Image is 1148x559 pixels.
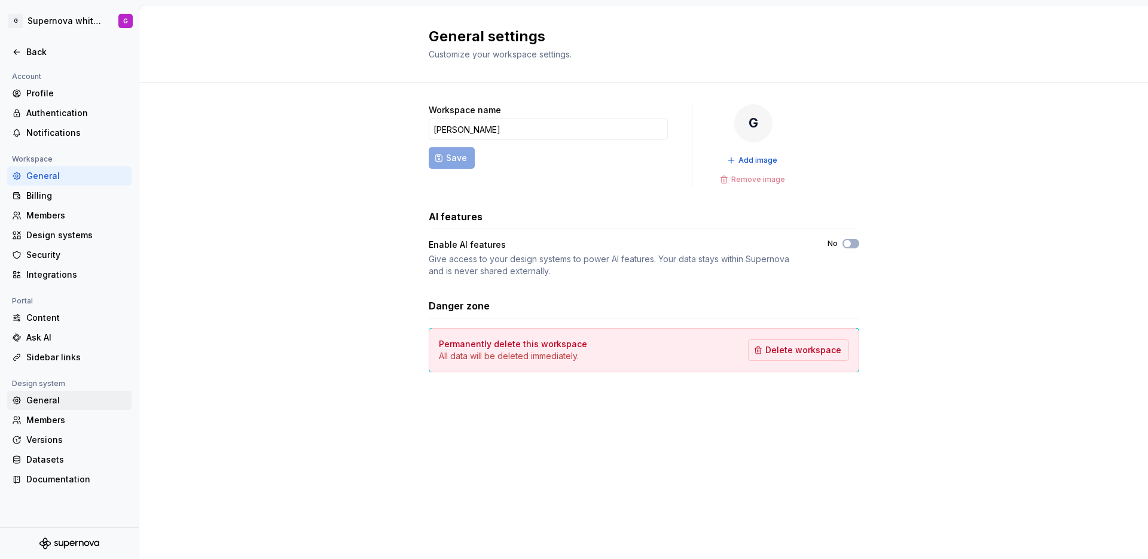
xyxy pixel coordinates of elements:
div: Versions [26,434,127,446]
div: Give access to your design systems to power AI features. Your data stays within Supernova and is ... [429,253,806,277]
a: Members [7,411,132,430]
label: Workspace name [429,104,501,116]
button: Add image [723,152,783,169]
div: G [734,104,773,142]
span: Customize your workspace settings. [429,49,572,59]
a: Notifications [7,123,132,142]
h2: General settings [429,27,845,46]
div: Account [7,69,46,84]
div: G [8,14,23,28]
div: Members [26,209,127,221]
h3: Danger zone [429,299,490,313]
div: Authentication [26,107,127,119]
div: Ask AI [26,332,127,344]
div: Design systems [26,229,127,241]
a: Ask AI [7,328,132,347]
a: Security [7,245,132,265]
div: Content [26,312,127,324]
h4: Permanently delete this workspace [439,338,587,350]
div: Integrations [26,269,127,281]
a: Profile [7,84,132,103]
div: General [26,394,127,406]
a: Integrations [7,265,132,284]
div: Portal [7,294,38,308]
a: General [7,166,132,186]
div: Security [26,249,127,261]
a: Design systems [7,226,132,245]
div: Design system [7,376,70,391]
a: Back [7,42,132,62]
div: Members [26,414,127,426]
div: Enable AI features [429,239,506,251]
div: Workspace [7,152,57,166]
div: G [123,16,128,26]
div: Datasets [26,454,127,466]
div: Billing [26,190,127,202]
div: Documentation [26,473,127,485]
button: Delete workspace [748,339,849,361]
a: Datasets [7,450,132,469]
label: No [828,239,838,248]
button: GSupernova white labelG [2,8,136,34]
div: Back [26,46,127,58]
a: Documentation [7,470,132,489]
a: Members [7,206,132,225]
span: Delete workspace [765,344,841,356]
a: Billing [7,186,132,205]
a: General [7,391,132,410]
div: Supernova white label [28,15,104,27]
a: Sidebar links [7,348,132,367]
p: All data will be deleted immediately. [439,350,587,362]
div: Profile [26,87,127,99]
a: Content [7,308,132,327]
div: Notifications [26,127,127,139]
a: Authentication [7,104,132,123]
span: Add image [738,156,777,165]
div: General [26,170,127,182]
div: Sidebar links [26,351,127,363]
svg: Supernova Logo [39,537,99,549]
a: Versions [7,430,132,449]
h3: AI features [429,209,483,224]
